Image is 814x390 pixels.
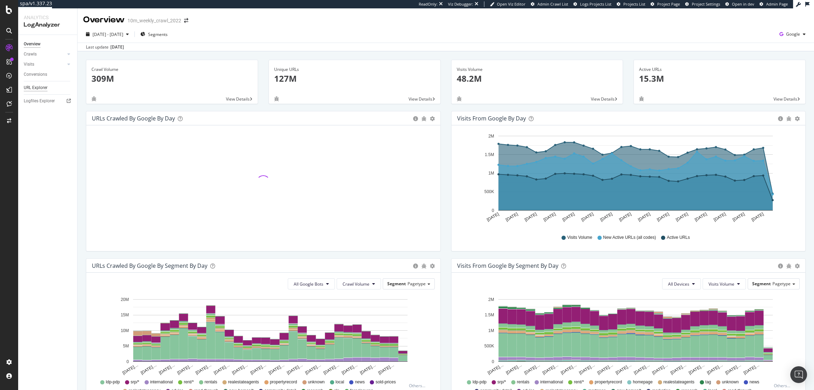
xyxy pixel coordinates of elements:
[580,1,611,7] span: Logs Projects List
[484,190,494,194] text: 500K
[595,379,622,385] span: propertyrecord
[657,1,680,7] span: Project Page
[448,1,473,7] div: Viz Debugger:
[336,379,344,385] span: local
[623,1,645,7] span: Projects List
[24,51,37,58] div: Crawls
[24,84,72,91] a: URL Explorer
[150,379,173,385] span: international
[430,116,435,121] div: gear
[492,208,494,213] text: 0
[795,264,800,268] div: gear
[760,1,788,7] a: Admin Page
[786,264,791,268] div: bug
[24,71,72,78] a: Conversions
[355,379,365,385] span: news
[270,379,297,385] span: propertyrecord
[91,66,252,73] div: Crawl Volume
[709,281,734,287] span: Visits Volume
[574,379,584,385] span: rent/*
[603,235,656,241] span: New Active URLs (all codes)
[24,51,65,58] a: Crawls
[750,212,764,222] text: [DATE]
[226,96,250,102] span: View Details
[288,278,335,289] button: All Google Bots
[24,71,47,78] div: Conversions
[777,29,808,40] button: Google
[24,61,34,68] div: Visits
[24,14,72,21] div: Analytics
[457,131,800,228] div: A chart.
[486,212,500,222] text: [DATE]
[228,379,259,385] span: realestateagents
[184,18,188,23] div: arrow-right-arrow-left
[430,264,435,268] div: gear
[492,359,494,364] text: 0
[774,383,793,389] div: Others...
[773,96,797,102] span: View Details
[123,344,129,348] text: 5M
[472,379,486,385] span: ldp-pdp
[567,235,592,241] span: Visits Volume
[766,1,788,7] span: Admin Page
[663,379,695,385] span: realestateagents
[485,152,494,157] text: 1.5M
[106,379,120,385] span: ldp-pdp
[488,297,494,302] text: 2M
[685,1,720,7] a: Project Settings
[656,212,670,222] text: [DATE]
[694,212,707,222] text: [DATE]
[421,116,426,121] div: bug
[639,96,644,101] div: bug
[497,379,506,385] span: srp/*
[485,312,494,317] text: 1.5M
[488,171,494,176] text: 1M
[83,29,132,40] button: [DATE] - [DATE]
[184,379,194,385] span: rent/*
[531,1,568,7] a: Admin Crawl List
[705,379,711,385] span: tag
[651,1,680,7] a: Project Page
[668,281,689,287] span: All Devices
[24,84,47,91] div: URL Explorer
[409,383,428,389] div: Others...
[387,281,406,287] span: Segment
[490,1,526,7] a: Open Viz Editor
[24,41,72,48] a: Overview
[24,97,72,105] a: Logfiles Explorer
[93,31,123,37] span: [DATE] - [DATE]
[457,295,800,376] div: A chart.
[413,264,418,268] div: circle-info
[110,44,124,50] div: [DATE]
[92,262,207,269] div: URLs Crawled by Google By Segment By Day
[24,21,72,29] div: LogAnalyzer
[274,73,435,84] p: 127M
[517,379,529,385] span: rentals
[205,379,217,385] span: rentals
[308,379,325,385] span: unknown
[561,212,575,222] text: [DATE]
[637,212,651,222] text: [DATE]
[599,212,613,222] text: [DATE]
[488,134,494,139] text: 2M
[121,297,129,302] text: 20M
[92,295,435,376] svg: A chart.
[91,73,252,84] p: 309M
[375,379,396,385] span: sold-prices
[294,281,323,287] span: All Google Bots
[675,212,689,222] text: [DATE]
[713,212,727,222] text: [DATE]
[457,96,462,101] div: bug
[591,96,615,102] span: View Details
[127,17,181,24] div: 10m_weekly_crawl_2022
[786,116,791,121] div: bug
[484,344,494,348] text: 500K
[732,1,754,7] span: Open in dev
[537,1,568,7] span: Admin Crawl List
[772,281,791,287] span: Pagetype
[639,73,800,84] p: 15.3M
[488,328,494,333] text: 1M
[91,96,96,101] div: bug
[457,115,526,122] div: Visits from Google by day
